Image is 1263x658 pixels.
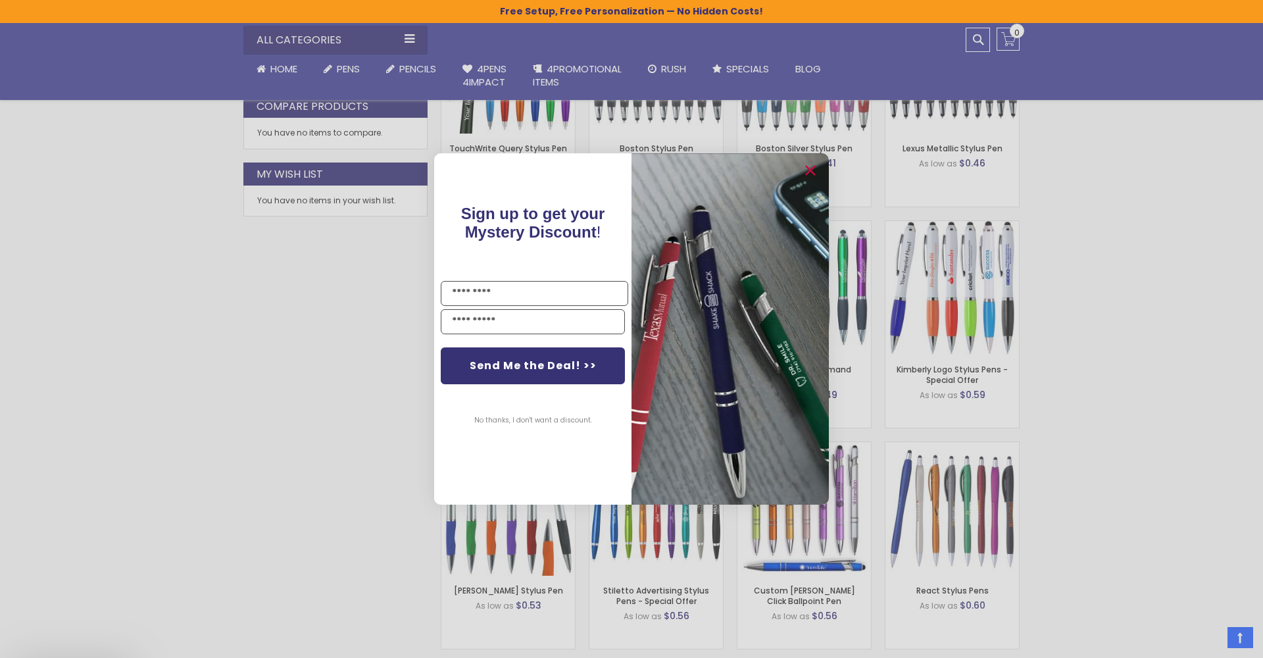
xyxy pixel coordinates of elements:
[461,205,605,241] span: Sign up to get your Mystery Discount
[468,404,599,437] button: No thanks, I don't want a discount.
[631,153,829,504] img: pop-up-image
[461,205,605,241] span: !
[441,347,625,384] button: Send Me the Deal! >>
[800,160,821,181] button: Close dialog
